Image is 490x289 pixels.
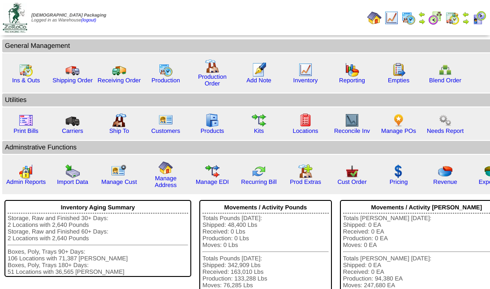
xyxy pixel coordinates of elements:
[345,63,359,77] img: graph.gif
[81,18,96,23] a: (logout)
[292,127,318,134] a: Locations
[205,59,219,73] img: factory.gif
[252,63,266,77] img: orders.gif
[391,164,406,178] img: dollar.gif
[384,11,399,25] img: line_graph.gif
[367,11,382,25] img: home.gif
[241,178,276,185] a: Recurring Bill
[390,178,408,185] a: Pricing
[159,113,173,127] img: customers.gif
[202,202,329,213] div: Movements / Activity Pounds
[438,113,452,127] img: workflow.png
[198,73,227,87] a: Production Order
[462,11,469,18] img: arrowleft.gif
[334,127,370,134] a: Reconcile Inv
[298,113,313,127] img: locations.gif
[428,11,443,25] img: calendarblend.gif
[201,127,224,134] a: Products
[418,18,426,25] img: arrowright.gif
[391,113,406,127] img: po.png
[345,164,359,178] img: cust_order.png
[6,178,46,185] a: Admin Reports
[205,164,219,178] img: edi.gif
[52,77,93,84] a: Shipping Order
[345,113,359,127] img: line_graph2.gif
[19,164,33,178] img: graph2.png
[472,11,486,25] img: calendarcustomer.gif
[159,63,173,77] img: calendarprod.gif
[298,164,313,178] img: prodextras.gif
[155,175,177,188] a: Manage Address
[438,63,452,77] img: network.png
[13,127,39,134] a: Print Bills
[12,77,40,84] a: Ins & Outs
[445,11,460,25] img: calendarinout.gif
[57,178,88,185] a: Import Data
[254,127,264,134] a: Kits
[196,178,229,185] a: Manage EDI
[401,11,416,25] img: calendarprod.gif
[19,113,33,127] img: invoice2.gif
[111,164,128,178] img: managecust.png
[8,215,188,275] div: Storage, Raw and Finished 30+ Days: 2 Locations with 2,640 Pounds Storage, Raw and Finished 60+ D...
[62,127,83,134] a: Carriers
[159,161,173,175] img: home.gif
[438,164,452,178] img: pie_chart.png
[3,3,27,33] img: zoroco-logo-small.webp
[293,77,318,84] a: Inventory
[101,178,137,185] a: Manage Cust
[19,63,33,77] img: calendarinout.gif
[462,18,469,25] img: arrowright.gif
[388,77,409,84] a: Empties
[429,77,461,84] a: Blend Order
[391,63,406,77] img: workorder.gif
[65,113,80,127] img: truck3.gif
[65,63,80,77] img: truck.gif
[205,113,219,127] img: cabinet.gif
[8,202,188,213] div: Inventory Aging Summary
[151,77,180,84] a: Production
[433,178,457,185] a: Revenue
[381,127,416,134] a: Manage POs
[109,127,129,134] a: Ship To
[31,13,106,23] span: Logged in as Warehouse
[252,113,266,127] img: workflow.gif
[65,164,80,178] img: import.gif
[427,127,464,134] a: Needs Report
[246,77,271,84] a: Add Note
[151,127,180,134] a: Customers
[337,178,366,185] a: Cust Order
[298,63,313,77] img: line_graph.gif
[112,63,126,77] img: truck2.gif
[98,77,141,84] a: Receiving Order
[112,113,126,127] img: factory2.gif
[290,178,321,185] a: Prod Extras
[339,77,365,84] a: Reporting
[31,13,106,18] span: [DEMOGRAPHIC_DATA] Packaging
[418,11,426,18] img: arrowleft.gif
[252,164,266,178] img: reconcile.gif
